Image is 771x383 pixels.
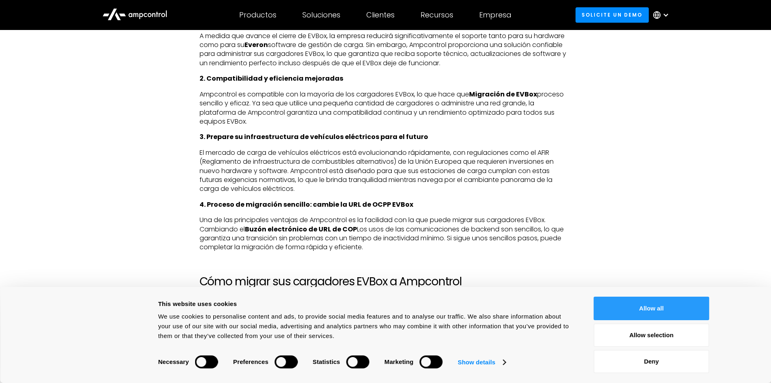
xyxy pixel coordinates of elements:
[233,358,268,365] strong: Preferences
[200,32,572,68] p: A medida que avance el cierre de EVBox, la empresa reducirá significativamente el soporte tanto p...
[576,7,649,22] a: Solicite un demo
[458,356,506,368] a: Show details
[479,11,511,19] div: Empresa
[302,11,340,19] div: Soluciones
[469,90,537,99] strong: Migración de EVBox
[158,358,189,365] strong: Necessary
[313,358,340,365] strong: Statistics
[200,74,343,83] strong: 2. Compatibilidad y eficiencia mejoradas
[594,297,709,320] button: Allow all
[239,11,276,19] div: Productos
[594,323,709,347] button: Allow selection
[421,11,453,19] div: Recursos
[158,299,576,309] div: This website uses cookies
[366,11,395,19] div: Clientes
[245,225,357,234] strong: Buzón electrónico de URL de COP
[158,312,576,341] div: We use cookies to personalise content and ads, to provide social media features and to analyse ou...
[200,148,572,194] p: El mercado de carga de vehículos eléctricos está evolucionando rápidamente, con regulaciones como...
[200,275,572,289] h2: Cómo migrar sus cargadores EVBox a Ampcontrol
[200,90,572,126] p: Ampcontrol es compatible con la mayoría de los cargadores EVBox, lo que hace que proceso sencillo...
[200,216,572,252] p: Una de las principales ventajas de Ampcontrol es la facilidad con la que puede migrar sus cargado...
[594,350,709,373] button: Deny
[384,358,414,365] strong: Marketing
[200,200,413,209] strong: 4. Proceso de migración sencillo: cambie la URL de OCPP EVBox
[244,40,268,49] strong: Everon
[200,132,428,141] strong: 3. Prepare su infraestructura de vehículos eléctricos para el futuro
